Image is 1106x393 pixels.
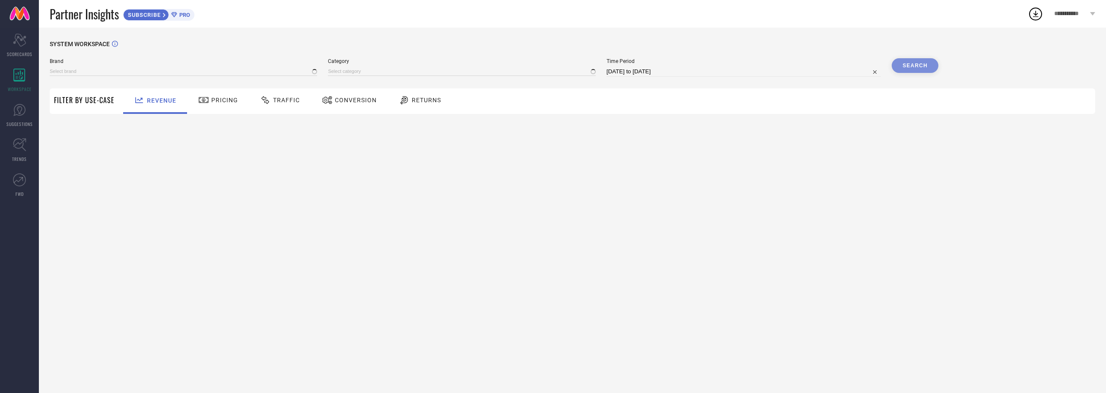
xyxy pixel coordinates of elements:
input: Select category [328,67,595,76]
span: TRENDS [12,156,27,162]
span: Pricing [211,97,238,104]
span: SUGGESTIONS [6,121,33,127]
a: SUBSCRIBEPRO [123,7,194,21]
span: SYSTEM WORKSPACE [50,41,110,47]
input: Select time period [607,66,881,77]
span: Returns [412,97,441,104]
span: Conversion [335,97,377,104]
span: SCORECARDS [7,51,32,57]
span: Revenue [147,97,176,104]
span: Traffic [273,97,300,104]
span: Brand [50,58,317,64]
span: Filter By Use-Case [54,95,114,105]
span: PRO [177,12,190,18]
span: WORKSPACE [8,86,32,92]
span: SUBSCRIBE [124,12,163,18]
input: Select brand [50,67,317,76]
span: FWD [16,191,24,197]
span: Category [328,58,595,64]
div: Open download list [1028,6,1043,22]
span: Partner Insights [50,5,119,23]
span: Time Period [607,58,881,64]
